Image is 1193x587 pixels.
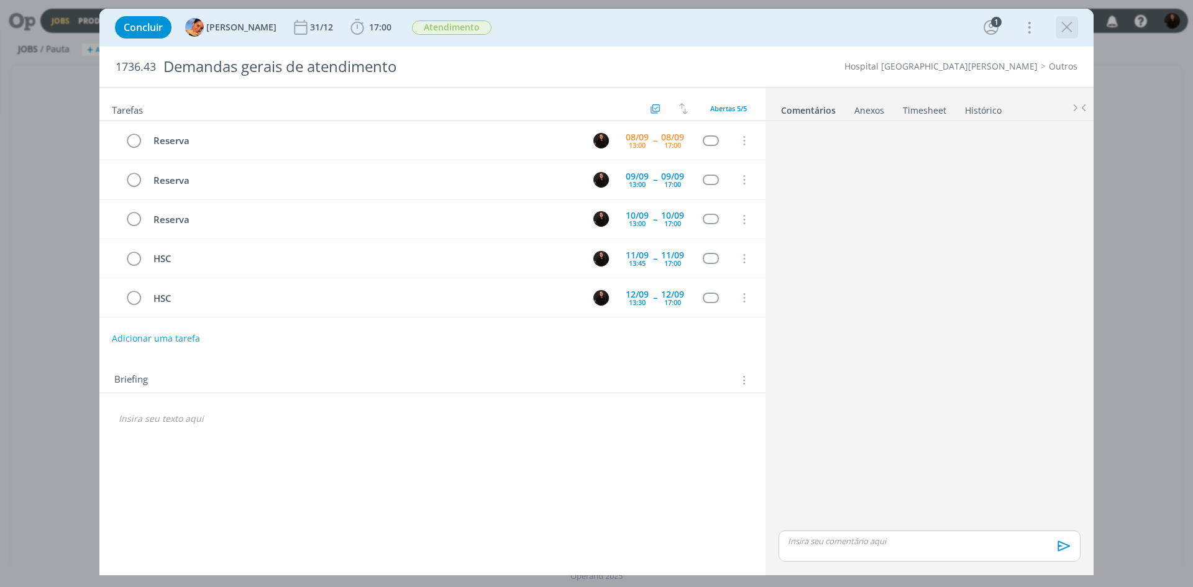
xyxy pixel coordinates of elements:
[369,21,391,33] span: 17:00
[626,290,649,299] div: 12/09
[661,172,684,181] div: 09/09
[412,20,491,35] span: Atendimento
[592,170,610,189] button: S
[661,251,684,260] div: 11/09
[991,17,1002,27] div: 1
[629,142,646,148] div: 13:00
[148,291,582,306] div: HSC
[593,133,609,148] img: S
[592,249,610,268] button: S
[148,133,582,148] div: Reserva
[593,290,609,306] img: S
[653,293,657,302] span: --
[626,251,649,260] div: 11/09
[593,172,609,188] img: S
[902,99,947,117] a: Timesheet
[158,52,672,82] div: Demandas gerais de atendimento
[653,136,657,145] span: --
[844,60,1038,72] a: Hospital [GEOGRAPHIC_DATA][PERSON_NAME]
[411,20,492,35] button: Atendimento
[593,251,609,266] img: S
[664,299,681,306] div: 17:00
[664,220,681,227] div: 17:00
[114,372,148,388] span: Briefing
[310,23,336,32] div: 31/12
[626,133,649,142] div: 08/09
[347,17,395,37] button: 17:00
[661,211,684,220] div: 10/09
[626,172,649,181] div: 09/09
[629,220,646,227] div: 13:00
[1049,60,1077,72] a: Outros
[148,251,582,266] div: HSC
[592,210,610,229] button: S
[629,299,646,306] div: 13:30
[185,18,204,37] img: L
[664,142,681,148] div: 17:00
[679,103,688,114] img: arrow-down-up.svg
[854,104,884,117] div: Anexos
[981,17,1001,37] button: 1
[206,23,277,32] span: [PERSON_NAME]
[664,260,681,266] div: 17:00
[592,288,610,307] button: S
[111,327,201,350] button: Adicionar uma tarefa
[964,99,1002,117] a: Histórico
[661,133,684,142] div: 08/09
[148,212,582,227] div: Reserva
[653,254,657,263] span: --
[116,60,156,74] span: 1736.43
[629,181,646,188] div: 13:00
[661,290,684,299] div: 12/09
[99,9,1094,575] div: dialog
[112,101,143,116] span: Tarefas
[148,173,582,188] div: Reserva
[124,22,163,32] span: Concluir
[710,104,747,113] span: Abertas 5/5
[185,18,277,37] button: L[PERSON_NAME]
[653,175,657,184] span: --
[115,16,171,39] button: Concluir
[593,211,609,227] img: S
[629,260,646,266] div: 13:45
[780,99,836,117] a: Comentários
[653,215,657,224] span: --
[626,211,649,220] div: 10/09
[664,181,681,188] div: 17:00
[592,131,610,150] button: S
